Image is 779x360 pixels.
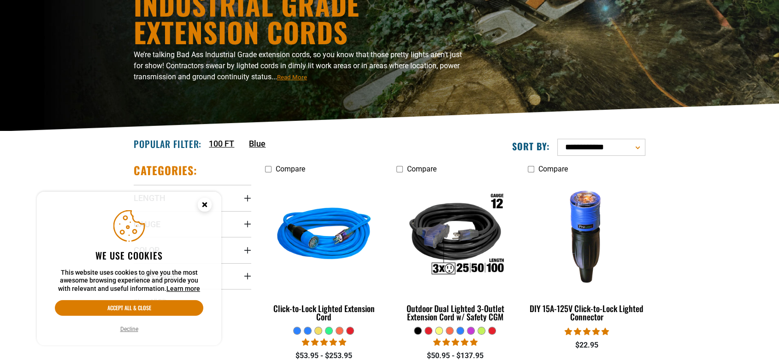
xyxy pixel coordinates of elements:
[528,304,645,321] div: DIY 15A-125V Click-to-Lock Lighted Connector
[249,137,266,150] a: Blue
[512,140,550,152] label: Sort by:
[118,325,141,334] button: Decline
[396,304,514,321] div: Outdoor Dual Lighted 3-Outlet Extension Cord w/ Safety CGM
[166,285,200,292] a: Learn more
[301,338,346,347] span: 4.87 stars
[396,178,514,326] a: Outdoor Dual Lighted 3-Outlet Extension Cord w/ Safety CGM Outdoor Dual Lighted 3-Outlet Extensio...
[276,165,305,173] span: Compare
[55,249,203,261] h2: We use cookies
[209,137,234,150] a: 100 FT
[528,183,644,289] img: DIY 15A-125V Click-to-Lock Lighted Connector
[134,49,470,83] p: We’re talking Bad Ass Industrial Grade extension cords, so you know that those pretty lights aren...
[55,300,203,316] button: Accept all & close
[55,269,203,293] p: This website uses cookies to give you the most awesome browsing experience and provide you with r...
[538,165,568,173] span: Compare
[528,178,645,326] a: DIY 15A-125V Click-to-Lock Lighted Connector DIY 15A-125V Click-to-Lock Lighted Connector
[265,304,383,321] div: Click-to-Lock Lighted Extension Cord
[134,163,197,177] h2: Categories:
[134,138,201,150] h2: Popular Filter:
[564,327,608,336] span: 4.84 stars
[433,338,477,347] span: 4.80 stars
[265,178,383,326] a: blue Click-to-Lock Lighted Extension Cord
[397,183,513,289] img: Outdoor Dual Lighted 3-Outlet Extension Cord w/ Safety CGM
[37,192,221,346] aside: Cookie Consent
[407,165,437,173] span: Compare
[277,74,307,81] span: Read More
[134,185,251,211] summary: Length
[266,183,382,289] img: blue
[528,340,645,351] div: $22.95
